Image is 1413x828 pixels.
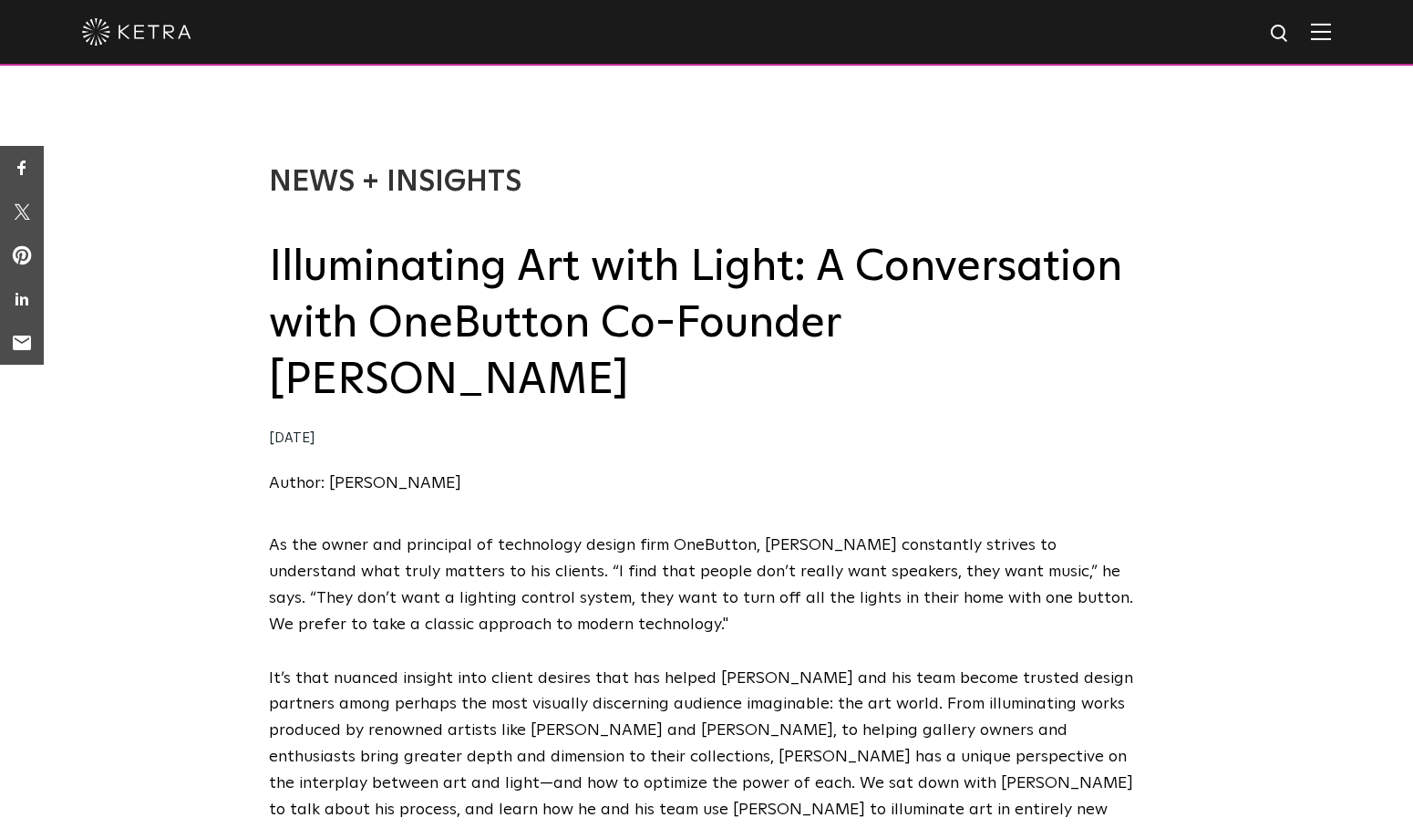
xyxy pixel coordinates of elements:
a: News + Insights [269,168,521,197]
img: Hamburger%20Nav.svg [1311,23,1331,40]
h2: Illuminating Art with Light: A Conversation with OneButton Co-Founder [PERSON_NAME] [269,239,1144,409]
div: [DATE] [269,426,1144,452]
img: ketra-logo-2019-white [82,18,191,46]
a: Author: [PERSON_NAME] [269,475,461,492]
img: search icon [1269,23,1292,46]
p: As the owner and principal of technology design firm OneButton, [PERSON_NAME] constantly strives ... [269,533,1144,637]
